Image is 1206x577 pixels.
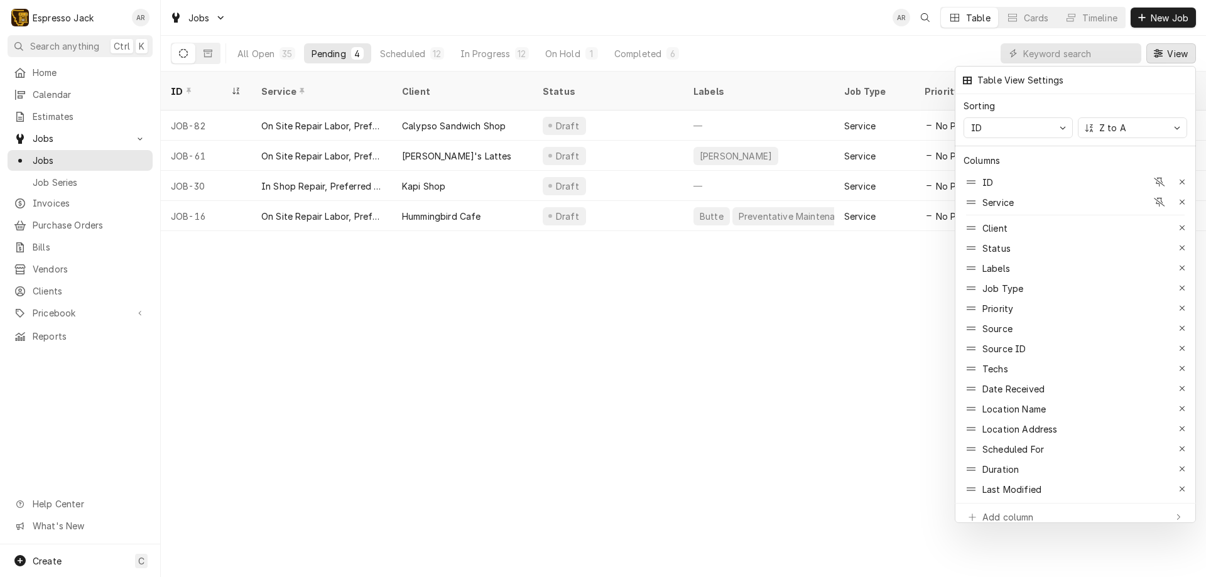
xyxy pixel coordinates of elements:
button: Add column [961,507,1190,527]
div: Source ID [959,338,1192,359]
div: Client [959,218,1192,238]
div: Location Name [959,399,1192,419]
div: Duration [959,459,1192,479]
div: Columns [964,154,1000,167]
div: Service [982,196,1014,209]
div: Location Address [959,419,1192,439]
button: Z to A [1078,117,1187,138]
div: Labels [959,258,1192,278]
div: Status [982,242,1011,255]
div: Priority [982,302,1013,315]
div: Status [959,238,1192,258]
div: Table View Settings [976,73,1063,87]
div: Job Type [959,278,1192,298]
div: Client [982,222,1008,235]
div: Sorting [964,99,995,112]
div: Duration [982,463,1019,476]
div: Last Modified [982,483,1041,496]
div: Scheduled For [982,443,1044,456]
div: ID [959,172,1192,192]
div: Source [982,322,1013,335]
div: Date Received [959,379,1192,399]
div: Techs [959,359,1192,379]
div: Labels [982,262,1010,275]
div: Location Name [982,402,1046,416]
div: ID [969,121,984,134]
div: Service [959,192,1192,212]
div: Source ID [982,342,1026,355]
div: Date Received [982,382,1045,396]
div: ID [982,176,993,189]
div: Last Modified [959,479,1192,499]
div: Scheduled For [959,439,1192,459]
div: Source [959,318,1192,338]
div: Add column [982,510,1034,524]
div: Location Address [982,423,1058,436]
div: Job Type [982,282,1023,295]
div: Z to A [1097,121,1129,134]
div: Techs [982,362,1008,375]
div: Priority [959,298,1192,318]
button: ID [964,117,1073,138]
